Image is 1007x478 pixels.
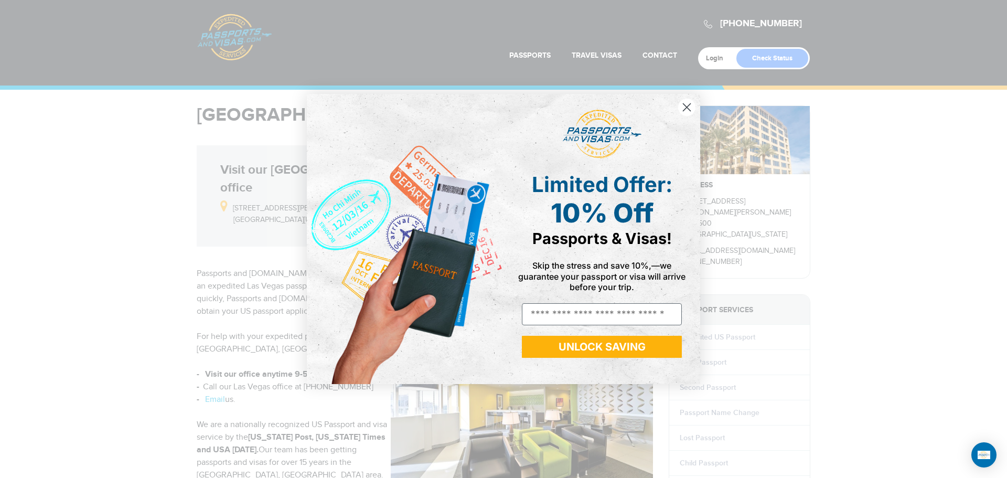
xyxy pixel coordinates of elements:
button: Close dialog [678,98,696,116]
span: 10% Off [551,197,654,229]
div: Open Intercom Messenger [971,442,997,468]
span: Skip the stress and save 10%,—we guarantee your passport or visa will arrive before your trip. [518,260,685,292]
span: Passports & Visas! [532,229,672,248]
button: UNLOCK SAVING [522,336,682,358]
span: Limited Offer: [532,172,672,197]
img: de9cda0d-0715-46ca-9a25-073762a91ba7.png [307,94,504,384]
img: passports and visas [563,110,641,159]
